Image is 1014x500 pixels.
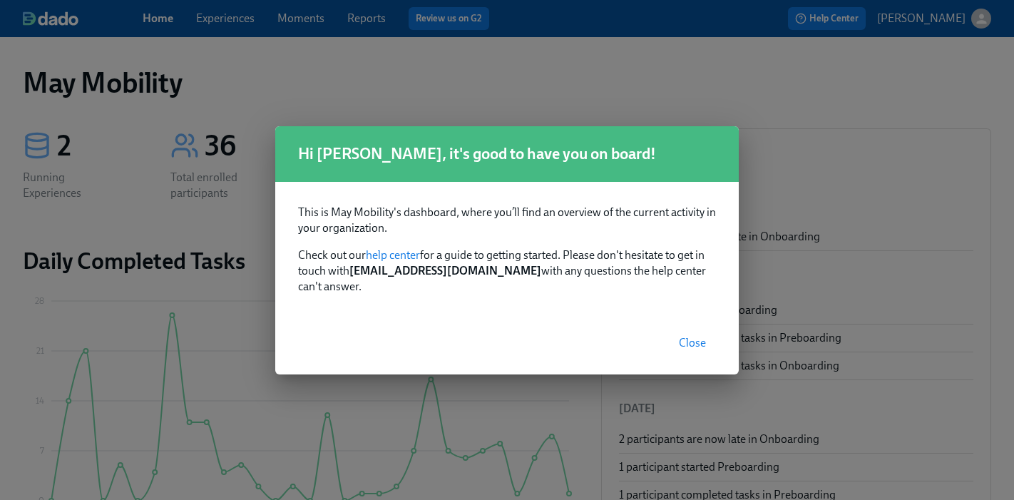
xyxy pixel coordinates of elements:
strong: [EMAIL_ADDRESS][DOMAIN_NAME] [349,264,541,277]
span: Close [679,336,706,350]
h1: Hi [PERSON_NAME], it's good to have you on board! [298,143,716,165]
div: Check out our for a guide to getting started. Please don't hesitate to get in touch with with any... [275,182,739,312]
button: Close [669,329,716,357]
a: help center [366,248,420,262]
p: This is May Mobility's dashboard, where you’ll find an overview of the current activity in your o... [298,205,716,236]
